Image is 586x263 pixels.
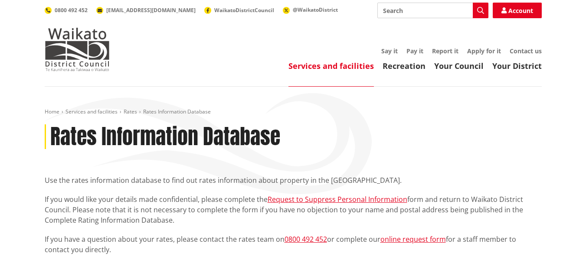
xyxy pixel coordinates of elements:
p: Use the rates information database to find out rates information about property in the [GEOGRAPHI... [45,175,542,185]
a: Apply for it [467,47,501,55]
a: Your District [492,61,542,71]
a: @WaikatoDistrict [283,6,338,13]
a: Recreation [383,61,426,71]
a: Services and facilities [288,61,374,71]
nav: breadcrumb [45,108,542,116]
a: WaikatoDistrictCouncil [204,6,274,14]
img: Waikato District Council - Te Kaunihera aa Takiwaa o Waikato [45,28,110,71]
a: Services and facilities [65,108,118,115]
h1: Rates Information Database [50,124,280,149]
span: WaikatoDistrictCouncil [214,6,274,14]
span: Rates Information Database [143,108,211,115]
a: Contact us [510,47,542,55]
a: [EMAIL_ADDRESS][DOMAIN_NAME] [96,6,196,14]
a: Rates [124,108,137,115]
span: 0800 492 452 [55,6,88,14]
a: Your Council [434,61,484,71]
a: 0800 492 452 [45,6,88,14]
a: 0800 492 452 [285,234,327,244]
a: Pay it [406,47,423,55]
a: online request form [380,234,446,244]
span: [EMAIL_ADDRESS][DOMAIN_NAME] [106,6,196,14]
input: Search input [377,3,488,18]
a: Home [45,108,59,115]
a: Account [493,3,542,18]
a: Say it [381,47,398,55]
p: If you would like your details made confidential, please complete the form and return to Waikato ... [45,194,542,225]
p: If you have a question about your rates, please contact the rates team on or complete our for a s... [45,234,542,255]
span: @WaikatoDistrict [293,6,338,13]
a: Request to Suppress Personal Information [268,195,407,204]
a: Report it [432,47,458,55]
